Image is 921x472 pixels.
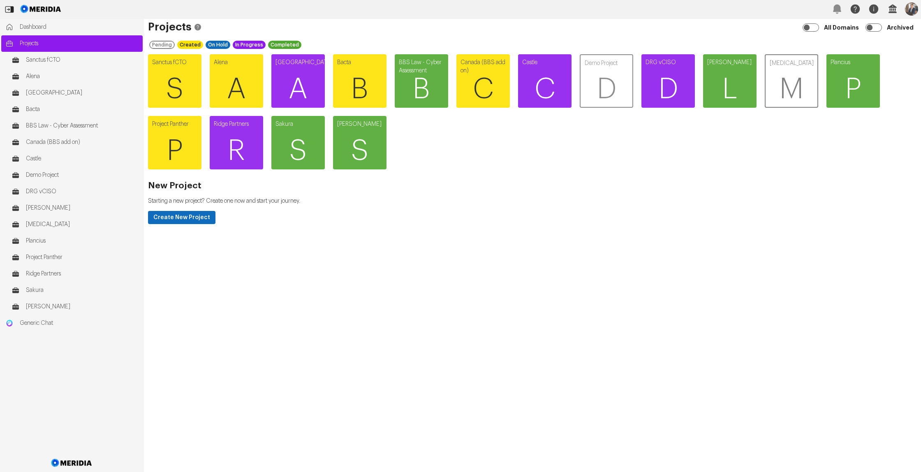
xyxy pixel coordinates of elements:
[26,270,139,278] span: Ridge Partners
[148,182,917,190] h2: New Project
[206,41,230,49] div: On Hold
[518,54,572,108] a: CastleC
[395,54,448,108] a: BBS Law - Cyber AssessmentB
[1,19,143,35] a: Dashboard
[26,204,139,212] span: [PERSON_NAME]
[885,20,917,35] label: Archived
[20,39,139,48] span: Projects
[148,197,917,205] p: Starting a new project? Create one now and start your journey.
[333,65,386,114] span: B
[26,56,139,64] span: Sanctus fCTO
[333,54,386,108] a: BactaB
[271,54,325,108] a: [GEOGRAPHIC_DATA]A
[148,116,201,169] a: Project PantherP
[20,23,139,31] span: Dashboard
[148,54,201,108] a: Sanctus fCTOS
[7,52,143,68] a: Sanctus fCTO
[641,65,695,114] span: D
[210,65,263,114] span: A
[233,41,266,49] div: In Progress
[581,65,632,114] span: D
[822,20,862,35] label: All Domains
[7,233,143,249] a: Plancius
[149,41,175,49] div: Pending
[1,315,143,331] a: Generic ChatGeneric Chat
[7,134,143,150] a: Canada (BBS add on)
[1,35,143,52] a: Projects
[26,220,139,229] span: [MEDICAL_DATA]
[7,167,143,183] a: Demo Project
[148,65,201,114] span: S
[271,126,325,176] span: S
[826,65,880,114] span: P
[7,266,143,282] a: Ridge Partners
[20,319,139,327] span: Generic Chat
[210,126,263,176] span: R
[7,298,143,315] a: [PERSON_NAME]
[26,253,139,261] span: Project Panther
[7,282,143,298] a: Sakura
[518,65,572,114] span: C
[7,200,143,216] a: [PERSON_NAME]
[148,23,917,31] h1: Projects
[210,116,263,169] a: Ridge PartnersR
[456,54,510,108] a: Canada (BBS add on)C
[26,237,139,245] span: Plancius
[26,286,139,294] span: Sakura
[765,54,818,108] a: [MEDICAL_DATA]M
[26,171,139,179] span: Demo Project
[26,72,139,81] span: Alena
[905,2,918,16] img: Profile Icon
[26,155,139,163] span: Castle
[26,303,139,311] span: [PERSON_NAME]
[7,68,143,85] a: Alena
[7,183,143,200] a: DRG vCISO
[7,249,143,266] a: Project Panther
[26,187,139,196] span: DRG vCISO
[7,118,143,134] a: BBS Law - Cyber Assessment
[271,65,325,114] span: A
[703,54,757,108] a: [PERSON_NAME]L
[826,54,880,108] a: PlanciusP
[333,126,386,176] span: S
[148,211,215,224] button: Create New Project
[641,54,695,108] a: DRG vCISOD
[268,41,301,49] div: Completed
[580,54,633,108] a: Demo ProjectD
[7,150,143,167] a: Castle
[148,126,201,176] span: P
[703,65,757,114] span: L
[210,54,263,108] a: AlenaA
[5,319,14,327] img: Generic Chat
[7,85,143,101] a: [GEOGRAPHIC_DATA]
[26,138,139,146] span: Canada (BBS add on)
[26,122,139,130] span: BBS Law - Cyber Assessment
[271,116,325,169] a: SakuraS
[333,116,386,169] a: [PERSON_NAME]S
[766,65,817,114] span: M
[26,89,139,97] span: [GEOGRAPHIC_DATA]
[177,41,203,49] div: Created
[50,454,94,472] img: Meridia Logo
[456,65,510,114] span: C
[26,105,139,113] span: Bacta
[395,65,448,114] span: B
[7,216,143,233] a: [MEDICAL_DATA]
[7,101,143,118] a: Bacta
